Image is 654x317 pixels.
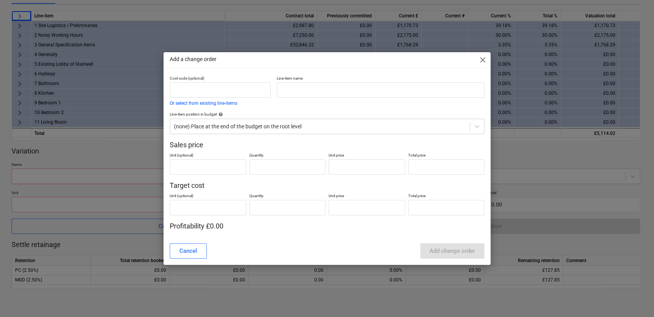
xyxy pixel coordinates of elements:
[329,193,405,200] p: Unit price
[408,153,485,159] p: Total price
[217,112,223,117] span: help
[170,243,207,259] button: Cancel
[249,193,326,200] p: Quantity
[329,153,405,159] p: Unit price
[179,246,197,256] div: Cancel
[170,112,484,117] div: Line-item position in budget
[170,76,271,82] p: Cost code (optional)
[170,222,484,231] p: Profitability £0.00
[170,193,246,200] p: Unit (optional)
[170,153,246,159] p: Unit (optional)
[170,181,484,190] p: Target cost
[170,101,237,106] button: Or select from existing line-items
[478,55,487,65] span: close
[170,140,484,150] p: Sales price
[408,193,485,200] p: Total price
[277,76,484,82] p: Line-item name
[170,55,216,63] p: Add a change order
[249,153,326,159] p: Quantity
